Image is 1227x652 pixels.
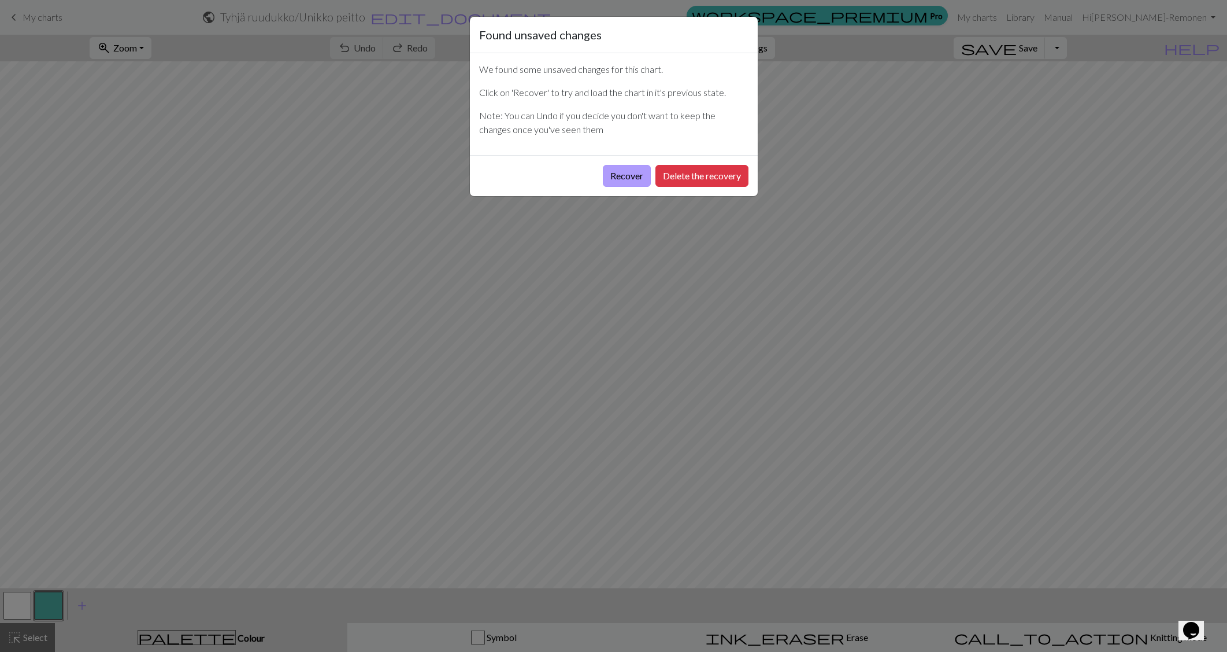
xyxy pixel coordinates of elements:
[479,62,748,76] p: We found some unsaved changes for this chart.
[655,165,748,187] button: Delete the recovery
[479,26,602,43] h5: Found unsaved changes
[1178,606,1215,640] iframe: chat widget
[603,165,651,187] button: Recover
[479,86,748,100] p: Click on 'Recover' to try and load the chart in it's previous state.
[479,109,748,137] p: Note: You can Undo if you decide you don't want to keep the changes once you've seen them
